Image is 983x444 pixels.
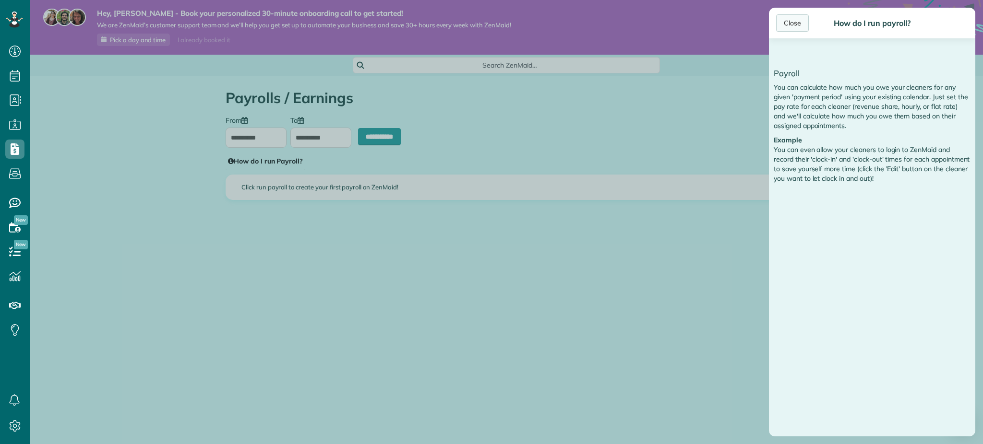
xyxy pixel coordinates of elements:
h4: Payroll [774,69,971,78]
div: Close [776,14,809,32]
span: New [14,240,28,249]
span: New [14,215,28,225]
p: You can even allow your cleaners to login to ZenMaid and record their 'clock-in' and 'clock-out' ... [774,145,971,183]
div: How do I run payroll? [831,18,913,28]
strong: Example [774,136,802,144]
p: You can calculate how much you owe your cleaners for any given 'payment period' using your existi... [774,82,971,130]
